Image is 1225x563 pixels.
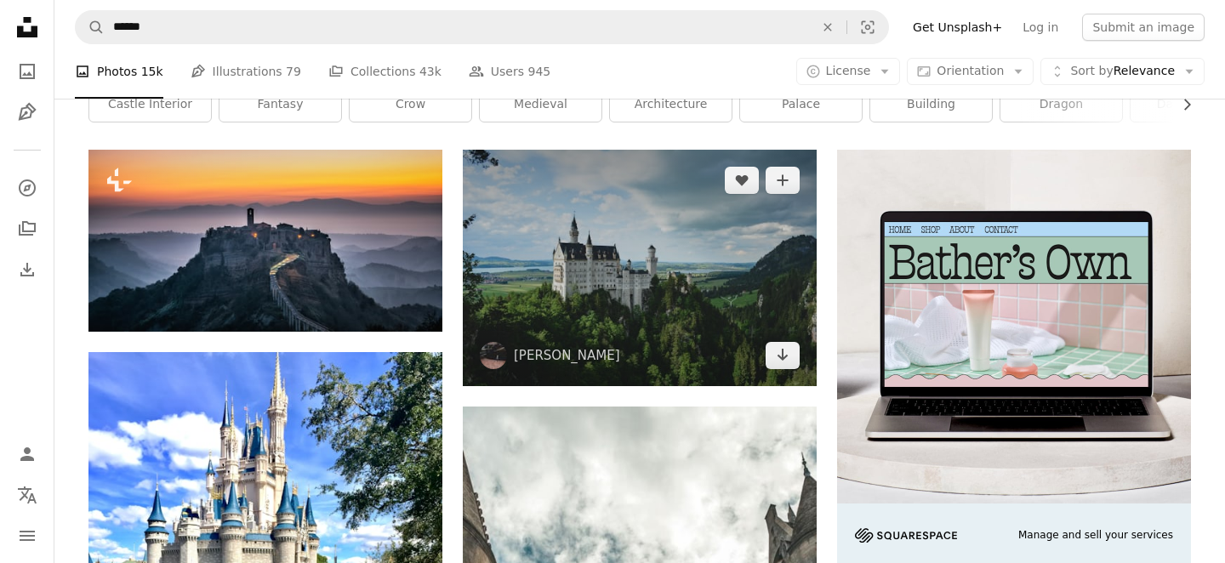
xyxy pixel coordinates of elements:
a: Collections [10,212,44,246]
span: Sort by [1070,64,1113,77]
a: medieval [480,88,601,122]
span: Relevance [1070,63,1175,80]
button: License [796,58,901,85]
a: dragon [1000,88,1122,122]
a: Download [766,342,800,369]
a: Explore [10,171,44,205]
a: white concrete castle in green field [463,260,817,276]
a: Home — Unsplash [10,10,44,48]
a: [PERSON_NAME] [514,347,620,364]
span: License [826,64,871,77]
span: Orientation [937,64,1004,77]
a: Users 945 [469,44,550,99]
a: Log in / Sign up [10,437,44,471]
button: Menu [10,519,44,553]
button: Search Unsplash [76,11,105,43]
span: Manage and sell your services [1018,528,1173,543]
button: Orientation [907,58,1034,85]
button: scroll list to the right [1171,88,1191,122]
button: Submit an image [1082,14,1205,41]
img: file-1705255347840-230a6ab5bca9image [855,528,957,543]
button: Add to Collection [766,167,800,194]
button: Sort byRelevance [1040,58,1205,85]
button: Language [10,478,44,512]
img: Go to Rachel Davis's profile [480,342,507,369]
a: palace [740,88,862,122]
img: Civita di Bagnoregio is a beautiful old town in the Province of Viterbo in central Italy. [88,150,442,332]
a: Civita di Bagnoregio is a beautiful old town in the Province of Viterbo in central Italy. [88,233,442,248]
a: castle interior [89,88,211,122]
a: Photos [10,54,44,88]
a: Collections 43k [328,44,442,99]
form: Find visuals sitewide [75,10,889,44]
button: Clear [809,11,846,43]
img: white concrete castle in green field [463,150,817,386]
img: file-1707883121023-8e3502977149image [837,150,1191,503]
a: Get Unsplash+ [903,14,1012,41]
a: building [870,88,992,122]
a: fantasy [219,88,341,122]
a: Download History [10,253,44,287]
a: Illustrations [10,95,44,129]
a: architecture [610,88,732,122]
button: Like [725,167,759,194]
a: Log in [1012,14,1068,41]
span: 43k [419,62,442,81]
a: Illustrations 79 [191,44,301,99]
a: crow [350,88,471,122]
span: 79 [286,62,301,81]
span: 945 [528,62,551,81]
button: Visual search [847,11,888,43]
